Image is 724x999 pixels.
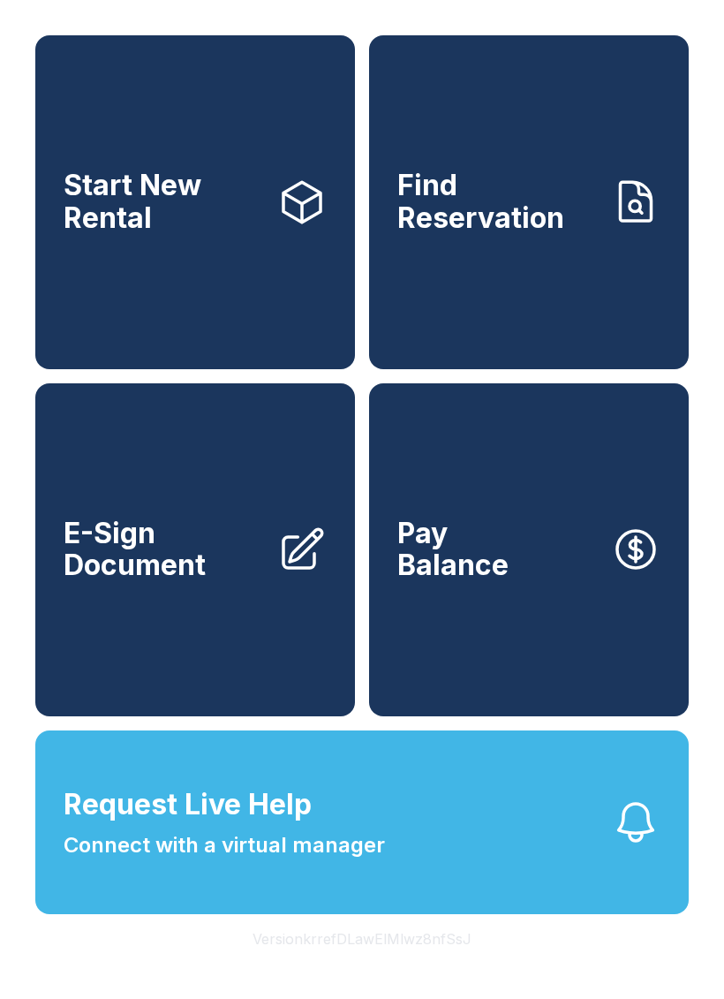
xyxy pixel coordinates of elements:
span: Start New Rental [64,170,263,234]
a: Find Reservation [369,35,689,369]
span: Find Reservation [397,170,597,234]
button: VersionkrrefDLawElMlwz8nfSsJ [238,914,486,964]
a: Start New Rental [35,35,355,369]
span: Connect with a virtual manager [64,829,385,861]
button: Request Live HelpConnect with a virtual manager [35,730,689,914]
span: E-Sign Document [64,518,263,582]
button: PayBalance [369,383,689,717]
a: E-Sign Document [35,383,355,717]
span: Request Live Help [64,783,312,826]
span: Pay Balance [397,518,509,582]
